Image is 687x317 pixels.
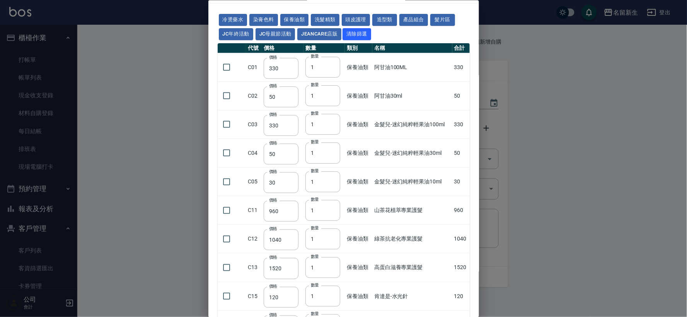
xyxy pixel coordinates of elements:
th: 名稱 [372,43,452,53]
td: 保養油類 [345,224,372,253]
td: 肯達是-水光針 [372,282,452,310]
label: 數量 [311,282,319,288]
td: 1520 [452,253,470,281]
td: 960 [452,196,470,224]
td: 50 [452,139,470,167]
button: JC母親節活動 [256,28,295,40]
td: 阿甘油100ML [372,53,452,81]
label: 數量 [311,253,319,259]
label: 價格 [269,140,277,146]
td: 金髮兒-迷幻純粹輕果油10ml [372,167,452,196]
td: 保養油類 [345,110,372,139]
td: C11 [246,196,262,224]
button: 產品組合 [399,14,428,26]
label: 價格 [269,54,277,60]
td: 保養油類 [345,167,372,196]
th: 類別 [345,43,372,53]
td: C02 [246,81,262,110]
label: 數量 [311,110,319,116]
label: 價格 [269,111,277,117]
th: 代號 [246,43,262,53]
td: C03 [246,110,262,139]
td: 保養油類 [345,53,372,81]
td: 330 [452,110,470,139]
button: 頭皮護理 [342,14,370,26]
button: JeanCare店販 [297,28,341,40]
td: C04 [246,139,262,167]
label: 價格 [269,83,277,88]
td: 保養油類 [345,253,372,281]
label: 數量 [311,82,319,88]
td: 保養油類 [345,196,372,224]
td: 保養油類 [345,139,372,167]
th: 數量 [303,43,345,53]
label: 數量 [311,139,319,145]
td: 保養油類 [345,81,372,110]
label: 數量 [311,225,319,231]
td: 金髮兒-迷幻純粹輕果油100ml [372,110,452,139]
td: 金髮兒-迷幻純粹輕果油30ml [372,139,452,167]
label: 價格 [269,283,277,289]
td: 阿甘油30ml [372,81,452,110]
td: 330 [452,53,470,81]
label: 數量 [311,196,319,202]
td: 30 [452,167,470,196]
th: 合計 [452,43,470,53]
button: 造型類 [372,14,397,26]
button: 冷燙藥水 [219,14,247,26]
label: 價格 [269,197,277,203]
td: 保養油類 [345,282,372,310]
label: 價格 [269,226,277,232]
td: C05 [246,167,262,196]
button: 保養油類 [280,14,309,26]
label: 數量 [311,53,319,59]
label: 數量 [311,168,319,173]
button: 洗髮精類 [311,14,339,26]
label: 價格 [269,254,277,260]
button: 髮片區 [430,14,455,26]
td: C15 [246,282,262,310]
td: 1040 [452,224,470,253]
td: C13 [246,253,262,281]
label: 價格 [269,169,277,175]
td: 山茶花植萃專業護髮 [372,196,452,224]
td: 綠茶抗老化專業護髮 [372,224,452,253]
button: 染膏色料 [249,14,278,26]
td: 高蛋白滋養專業護髮 [372,253,452,281]
td: C01 [246,53,262,81]
button: 清除篩選 [343,28,371,40]
button: JC年終活動 [219,28,253,40]
td: 50 [452,81,470,110]
td: 120 [452,282,470,310]
label: 數量 [311,311,319,317]
td: C12 [246,224,262,253]
th: 價格 [262,43,303,53]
